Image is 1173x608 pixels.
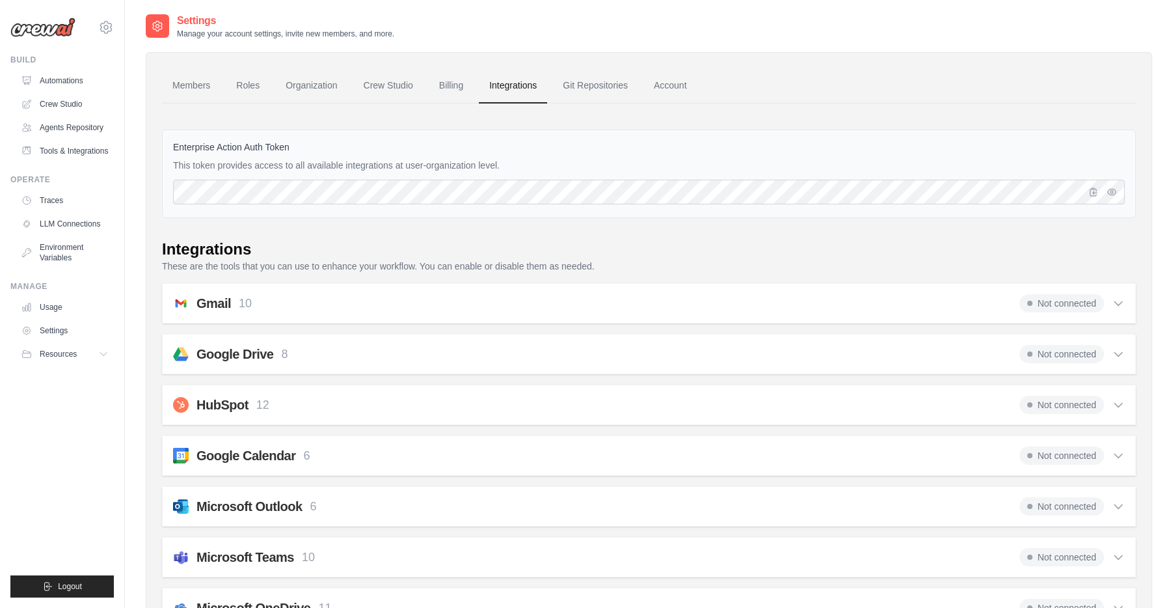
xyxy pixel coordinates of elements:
[643,68,697,104] a: Account
[310,498,317,516] p: 6
[173,549,189,565] img: svg+xml;base64,PHN2ZyB4bWxucz0iaHR0cDovL3d3dy53My5vcmcvMjAwMC9zdmciIGZpbGw9Im5vbmUiIHZpZXdCb3g9Ij...
[10,55,114,65] div: Build
[16,117,114,138] a: Agents Repository
[10,281,114,292] div: Manage
[479,68,547,104] a: Integrations
[16,344,114,365] button: Resources
[173,296,189,311] img: svg+xml;base64,PHN2ZyB4bWxucz0iaHR0cDovL3d3dy53My5vcmcvMjAwMC9zdmciIGFyaWEtbGFiZWw9IkdtYWlsIiB2aW...
[275,68,347,104] a: Organization
[162,260,1136,273] p: These are the tools that you can use to enhance your workflow. You can enable or disable them as ...
[177,13,394,29] h2: Settings
[239,295,252,312] p: 10
[1019,447,1104,465] span: Not connected
[1019,294,1104,312] span: Not connected
[196,294,231,312] h2: Gmail
[58,581,82,592] span: Logout
[1019,396,1104,414] span: Not connected
[10,18,75,37] img: Logo
[173,141,1125,154] label: Enterprise Action Auth Token
[1019,497,1104,516] span: Not connected
[196,345,273,363] h2: Google Drive
[10,174,114,185] div: Operate
[173,397,189,413] img: svg+xml;base64,PHN2ZyB4bWxucz0iaHR0cDovL3d3dy53My5vcmcvMjAwMC9zdmciIHZpZXdCb3g9IjAgMCAxMDI0IDEwMj...
[16,237,114,268] a: Environment Variables
[16,214,114,234] a: LLM Connections
[196,548,294,566] h2: Microsoft Teams
[353,68,424,104] a: Crew Studio
[196,447,296,465] h2: Google Calendar
[196,396,249,414] h2: HubSpot
[226,68,270,104] a: Roles
[16,70,114,91] a: Automations
[173,159,1125,172] p: This token provides access to all available integrations at user-organization level.
[304,447,310,465] p: 6
[429,68,474,104] a: Billing
[281,346,288,363] p: 8
[173,499,189,514] img: svg+xml;base64,PHN2ZyB4bWxucz0iaHR0cDovL3d3dy53My5vcmcvMjAwMC9zdmciIGZpbGw9Im5vbmUiIHZpZXdCb3g9Ij...
[552,68,638,104] a: Git Repositories
[16,320,114,341] a: Settings
[16,94,114,115] a: Crew Studio
[40,349,77,359] span: Resources
[16,190,114,211] a: Traces
[10,575,114,598] button: Logout
[196,497,303,516] h2: Microsoft Outlook
[16,141,114,161] a: Tools & Integrations
[173,346,189,362] img: svg+xml;base64,PHN2ZyB4bWxucz0iaHR0cDovL3d3dy53My5vcmcvMjAwMC9zdmciIHZpZXdCb3g9IjAgLTMgNDggNDgiPj...
[162,68,221,104] a: Members
[162,239,251,260] div: Integrations
[256,396,269,414] p: 12
[177,29,394,39] p: Manage your account settings, invite new members, and more.
[1019,345,1104,363] span: Not connected
[302,549,315,566] p: 10
[1019,548,1104,566] span: Not connected
[173,448,189,463] img: svg+xml;base64,PHN2ZyB4bWxucz0iaHR0cDovL3d3dy53My5vcmcvMjAwMC9zdmciIHByZXNlcnZlQXNwZWN0UmF0aW89In...
[16,297,114,318] a: Usage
